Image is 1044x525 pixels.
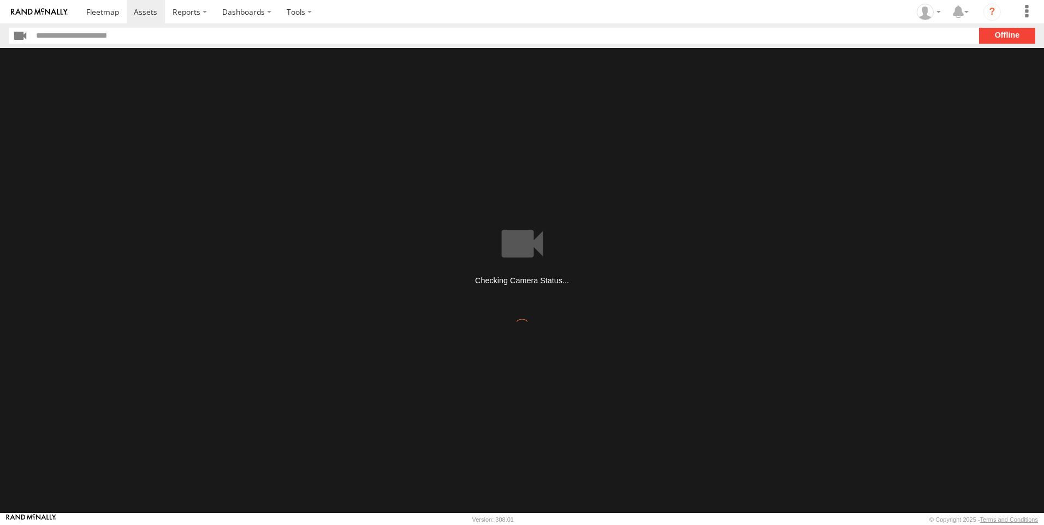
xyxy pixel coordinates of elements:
img: rand-logo.svg [11,8,68,16]
a: Visit our Website [6,514,56,525]
div: Barbara Muller [913,4,945,20]
div: Version: 308.01 [472,516,514,523]
div: © Copyright 2025 - [929,516,1038,523]
a: Terms and Conditions [980,516,1038,523]
i: ? [983,3,1001,21]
